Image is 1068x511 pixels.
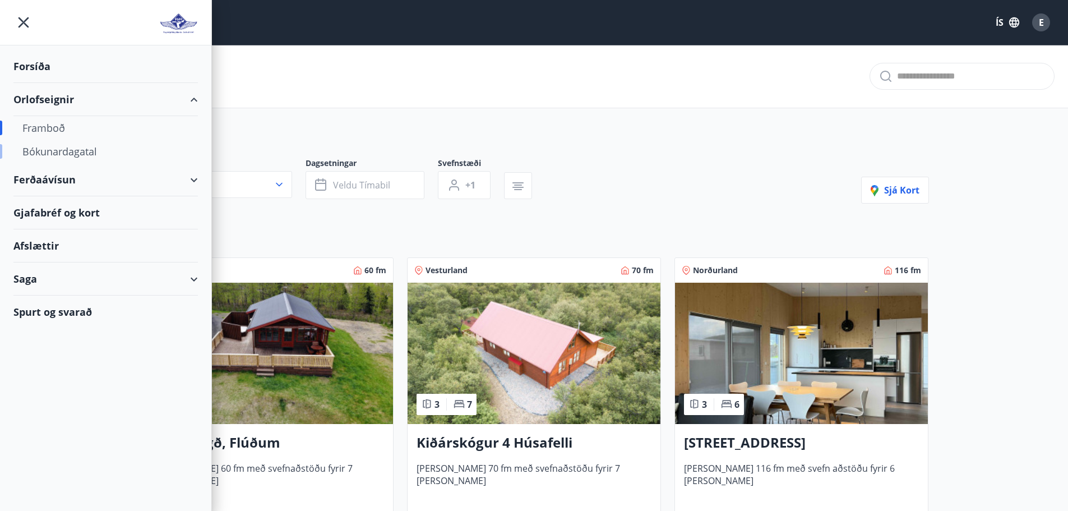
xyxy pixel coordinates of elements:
span: 7 [467,398,472,411]
span: 60 fm [364,265,386,276]
div: Ferðaávísun [13,163,198,196]
span: Svæði [140,158,306,171]
h3: [STREET_ADDRESS] [684,433,919,453]
span: Svefnstæði [438,158,504,171]
div: Spurt og svarað [13,296,198,328]
button: menu [13,12,34,33]
img: Paella dish [675,283,928,424]
div: Bókunardagatal [22,140,189,163]
span: 6 [734,398,739,411]
span: 3 [702,398,707,411]
div: Framboð [22,116,189,140]
button: Veldu tímabil [306,171,424,199]
img: Paella dish [408,283,660,424]
span: Sjá kort [871,184,919,196]
img: Paella dish [140,283,393,424]
span: Veldu tímabil [333,179,390,191]
span: [PERSON_NAME] 70 fm með svefnaðstöðu fyrir 7 [PERSON_NAME] [417,462,651,499]
img: union_logo [159,12,198,35]
span: Vesturland [426,265,468,276]
span: 116 fm [895,265,921,276]
h3: Kiðárskógur 4 Húsafelli [417,433,651,453]
div: Forsíða [13,50,198,83]
span: Norðurland [693,265,738,276]
div: Afslættir [13,229,198,263]
button: +1 [438,171,491,199]
button: Sjá kort [861,177,929,204]
span: [PERSON_NAME] 116 fm með svefn aðstöðu fyrir 6 [PERSON_NAME] [684,462,919,499]
span: Dagsetningar [306,158,438,171]
span: +1 [465,179,475,191]
div: Orlofseignir [13,83,198,116]
span: E [1039,16,1044,29]
span: 3 [434,398,440,411]
div: Saga [13,263,198,296]
span: [PERSON_NAME] 60 fm með svefnaðstöðu fyrir 7 [PERSON_NAME] [149,462,384,499]
h3: Álftabyggð, Flúðum [149,433,384,453]
button: ÍS [990,12,1025,33]
button: E [1028,9,1055,36]
span: 70 fm [632,265,654,276]
div: Gjafabréf og kort [13,196,198,229]
button: Allt [140,171,292,198]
